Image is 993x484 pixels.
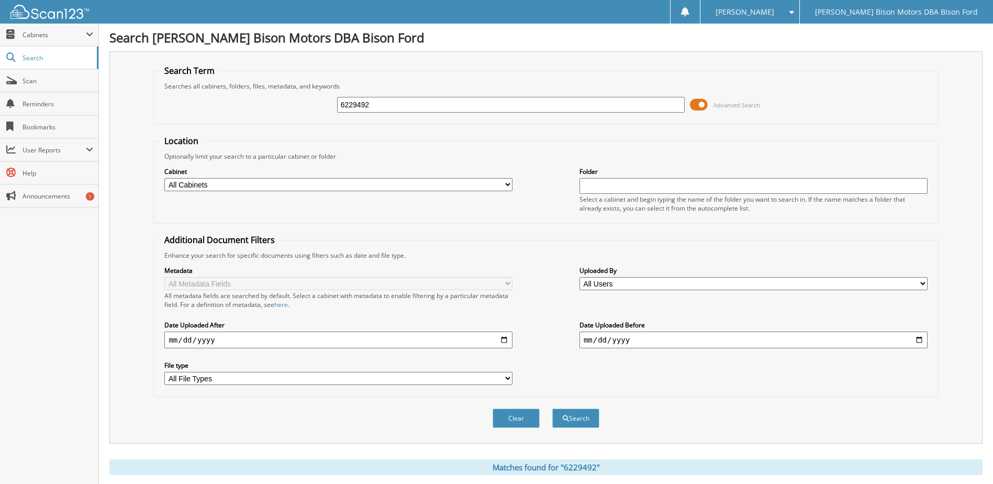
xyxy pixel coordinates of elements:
span: [PERSON_NAME] Bison Motors DBA Bison Ford [815,9,978,15]
button: Search [552,409,599,428]
button: Clear [493,409,540,428]
span: Search [23,53,92,62]
legend: Location [159,135,204,147]
label: Uploaded By [579,266,928,275]
img: scan123-logo-white.svg [10,5,89,19]
div: Searches all cabinets, folders, files, metadata, and keywords [159,82,932,91]
div: Matches found for "6229492" [109,459,983,475]
input: end [579,332,928,348]
a: here [274,300,288,309]
label: Cabinet [164,167,512,176]
h1: Search [PERSON_NAME] Bison Motors DBA Bison Ford [109,29,983,46]
span: Scan [23,76,93,85]
span: User Reports [23,146,86,155]
div: All metadata fields are searched by default. Select a cabinet with metadata to enable filtering b... [164,291,512,309]
legend: Search Term [159,65,220,76]
span: Announcements [23,192,93,201]
div: Select a cabinet and begin typing the name of the folder you want to search in. If the name match... [579,195,928,213]
span: Cabinets [23,30,86,39]
div: 1 [86,192,94,201]
label: Date Uploaded After [164,321,512,329]
input: start [164,332,512,348]
legend: Additional Document Filters [159,234,280,246]
span: Bookmarks [23,123,93,131]
span: Help [23,169,93,178]
label: File type [164,361,512,370]
label: Metadata [164,266,512,275]
span: [PERSON_NAME] [716,9,774,15]
label: Date Uploaded Before [579,321,928,329]
span: Reminders [23,100,93,108]
label: Folder [579,167,928,176]
span: Advanced Search [713,101,760,109]
div: Optionally limit your search to a particular cabinet or folder [159,152,932,161]
div: Enhance your search for specific documents using filters such as date and file type. [159,251,932,260]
